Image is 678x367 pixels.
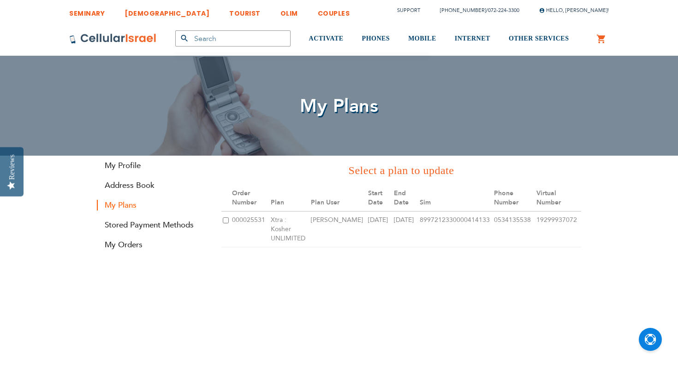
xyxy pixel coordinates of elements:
a: Stored Payment Methods [97,220,208,230]
td: [DATE] [367,211,393,247]
strong: My Plans [97,200,208,210]
th: Sim [418,185,493,211]
img: Cellular Israel Logo [69,33,157,44]
a: Support [397,7,420,14]
span: OTHER SERVICES [509,35,569,42]
th: Order Number [231,185,269,211]
a: TOURIST [229,2,261,19]
td: 19299937072 [535,211,581,247]
div: Reviews [8,154,16,180]
span: PHONES [362,35,390,42]
span: ACTIVATE [309,35,344,42]
th: Phone Number [493,185,535,211]
td: 0534135538 [493,211,535,247]
span: INTERNET [455,35,490,42]
a: Address Book [97,180,208,191]
a: OLIM [280,2,298,19]
td: 000025531 [231,211,269,247]
th: Plan [269,185,309,211]
a: MOBILE [408,22,436,56]
a: OTHER SERVICES [509,22,569,56]
a: ACTIVATE [309,22,344,56]
a: My Orders [97,239,208,250]
a: [PHONE_NUMBER] [440,7,486,14]
th: Plan User [309,185,367,211]
a: COUPLES [318,2,350,19]
span: My Plans [300,93,378,119]
a: 072-224-3300 [488,7,519,14]
input: Search [175,30,291,47]
th: End Date [393,185,418,211]
a: [DEMOGRAPHIC_DATA] [125,2,209,19]
td: [PERSON_NAME] [309,211,367,247]
th: Start Date [367,185,393,211]
a: PHONES [362,22,390,56]
span: MOBILE [408,35,436,42]
a: My Profile [97,160,208,171]
h3: Select a plan to update [221,163,581,178]
th: Virtual Number [535,185,581,211]
td: Xtra : Kosher UNLIMITED [269,211,309,247]
a: INTERNET [455,22,490,56]
span: Hello, [PERSON_NAME]! [539,7,609,14]
td: 8997212330000414133 [418,211,493,247]
td: [DATE] [393,211,418,247]
li: / [431,4,519,17]
a: SEMINARY [69,2,105,19]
